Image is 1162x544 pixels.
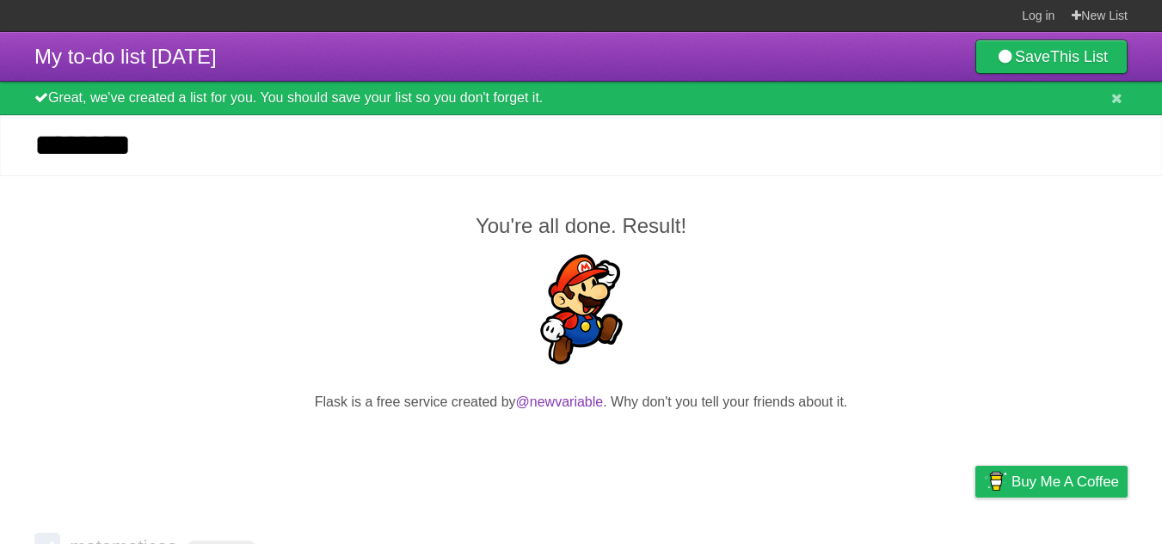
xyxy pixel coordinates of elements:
img: Buy me a coffee [984,467,1007,496]
p: Flask is a free service created by . Why don't you tell your friends about it. [34,392,1128,413]
a: @newvariable [516,394,604,409]
iframe: X Post Button [550,434,612,458]
b: This List [1050,48,1108,65]
span: Buy me a coffee [1011,467,1119,497]
a: Buy me a coffee [975,466,1128,498]
h2: You're all done. Result! [34,211,1128,241]
span: My to-do list [DATE] [34,45,217,68]
img: Super Mario [526,254,636,364]
a: SaveThis List [975,40,1128,74]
